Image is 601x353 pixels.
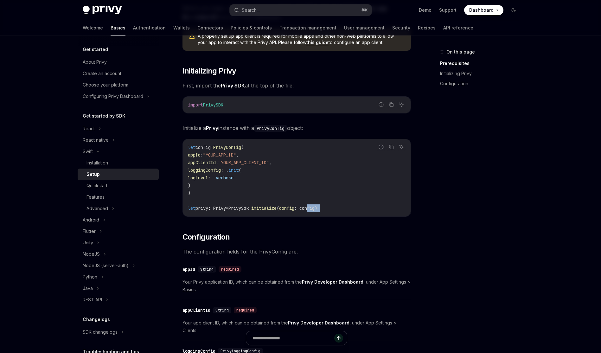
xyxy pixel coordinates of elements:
[188,167,221,173] span: loggingConfig
[189,34,195,40] svg: Warning
[306,40,329,45] a: this guide
[83,228,96,235] div: Flutter
[377,100,385,109] button: Report incorrect code
[439,7,457,13] a: Support
[188,205,195,211] span: let
[83,239,93,247] div: Unity
[251,205,277,211] span: initialize
[83,136,109,144] div: React native
[269,160,272,165] span: ,
[188,183,190,188] span: )
[182,232,230,242] span: Configuration
[213,144,241,150] span: PrivyConfig
[277,205,279,211] span: (
[216,175,233,181] span: verbose
[206,125,218,131] strong: Privy
[440,58,524,68] a: Prerequisites
[188,144,195,150] span: let
[195,205,226,211] span: privy: Privy
[288,320,349,326] a: Privy Developer Dashboard
[203,152,236,158] span: "YOUR_APP_ID"
[86,205,108,212] div: Advanced
[203,102,223,108] span: PrivySDK
[83,328,118,336] div: SDK changelogs
[78,191,159,203] a: Features
[446,48,475,56] span: On this page
[182,266,195,273] div: appId
[182,81,411,90] span: First, import the at the top of the file:
[78,157,159,169] a: Installation
[334,334,343,343] button: Send message
[182,124,411,132] span: Initialize a instance with a object:
[188,160,216,165] span: appClientId
[440,79,524,89] a: Configuration
[86,193,105,201] div: Features
[361,8,368,13] span: ⌘ K
[83,20,103,35] a: Welcome
[83,93,143,100] div: Configuring Privy Dashboard
[83,46,108,53] h5: Get started
[242,6,259,14] div: Search...
[83,216,99,224] div: Android
[288,320,349,325] strong: Privy Developer Dashboard
[83,262,129,269] div: NodeJS (server-auth)
[83,296,102,304] div: REST API
[221,82,245,89] strong: Privy SDK
[464,5,503,15] a: Dashboard
[111,20,125,35] a: Basics
[83,316,110,323] h5: Changelogs
[78,56,159,68] a: About Privy
[418,20,436,35] a: Recipes
[226,205,228,211] span: =
[182,66,236,76] span: Initializing Privy
[294,205,317,211] span: : config)
[182,307,210,313] div: appClientId
[83,70,121,77] div: Create an account
[234,307,257,313] div: required
[78,169,159,180] a: Setup
[86,170,100,178] div: Setup
[344,20,385,35] a: User management
[231,20,272,35] a: Policies & controls
[195,144,211,150] span: config
[86,159,108,167] div: Installation
[218,160,269,165] span: "YOUR_APP_CLIENT_ID"
[443,20,473,35] a: API reference
[83,285,93,292] div: Java
[86,182,107,189] div: Quickstart
[397,100,406,109] button: Ask AI
[387,100,395,109] button: Copy the contents from the code block
[78,180,159,191] a: Quickstart
[397,143,406,151] button: Ask AI
[83,81,128,89] div: Choose your platform
[228,205,251,211] span: PrivySdk.
[254,125,287,132] code: PrivyConfig
[182,278,411,293] span: Your Privy application ID, which can be obtained from the , under App Settings > Basics
[208,175,216,181] span: : .
[78,79,159,91] a: Choose your platform
[198,33,405,46] span: A properly set up app client is required for mobile apps and other non-web platforms to allow you...
[241,144,244,150] span: (
[188,152,201,158] span: appId
[236,152,239,158] span: ,
[83,6,122,15] img: dark logo
[83,112,125,120] h5: Get started by SDK
[188,190,190,196] span: )
[83,148,93,155] div: Swift
[239,167,241,173] span: (
[200,267,214,272] span: String
[221,167,228,173] span: : .
[201,152,203,158] span: :
[188,175,208,181] span: logLevel
[188,102,203,108] span: import
[387,143,395,151] button: Copy the contents from the code block
[279,205,294,211] span: config
[83,125,95,132] div: React
[83,273,97,281] div: Python
[228,167,239,173] span: init
[419,7,432,13] a: Demo
[83,58,107,66] div: About Privy
[469,7,494,13] span: Dashboard
[302,279,363,285] a: Privy Developer Dashboard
